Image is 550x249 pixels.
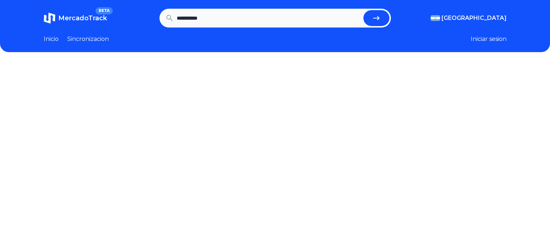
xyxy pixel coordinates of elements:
[431,14,507,22] button: [GEOGRAPHIC_DATA]
[471,35,507,43] button: Iniciar sesion
[44,12,107,24] a: MercadoTrackBETA
[44,12,55,24] img: MercadoTrack
[431,15,440,21] img: Argentina
[44,35,59,43] a: Inicio
[442,14,507,22] span: [GEOGRAPHIC_DATA]
[58,14,107,22] span: MercadoTrack
[67,35,109,43] a: Sincronizacion
[95,7,112,14] span: BETA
